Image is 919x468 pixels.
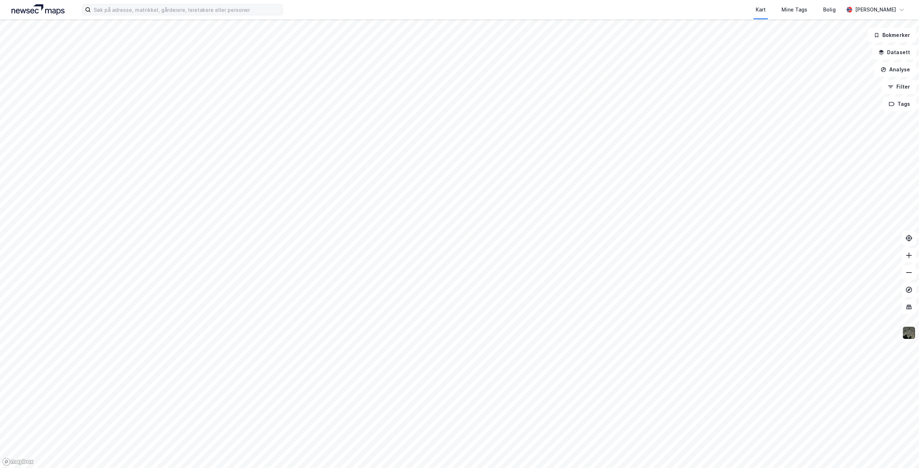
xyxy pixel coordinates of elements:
[868,28,916,42] button: Bokmerker
[823,5,836,14] div: Bolig
[882,80,916,94] button: Filter
[855,5,896,14] div: [PERSON_NAME]
[872,45,916,60] button: Datasett
[91,4,283,15] input: Søk på adresse, matrikkel, gårdeiere, leietakere eller personer
[756,5,766,14] div: Kart
[883,434,919,468] iframe: Chat Widget
[883,97,916,111] button: Tags
[2,458,34,466] a: Mapbox homepage
[883,434,919,468] div: Kontrollprogram for chat
[782,5,807,14] div: Mine Tags
[11,4,65,15] img: logo.a4113a55bc3d86da70a041830d287a7e.svg
[902,326,916,340] img: 9k=
[874,62,916,77] button: Analyse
